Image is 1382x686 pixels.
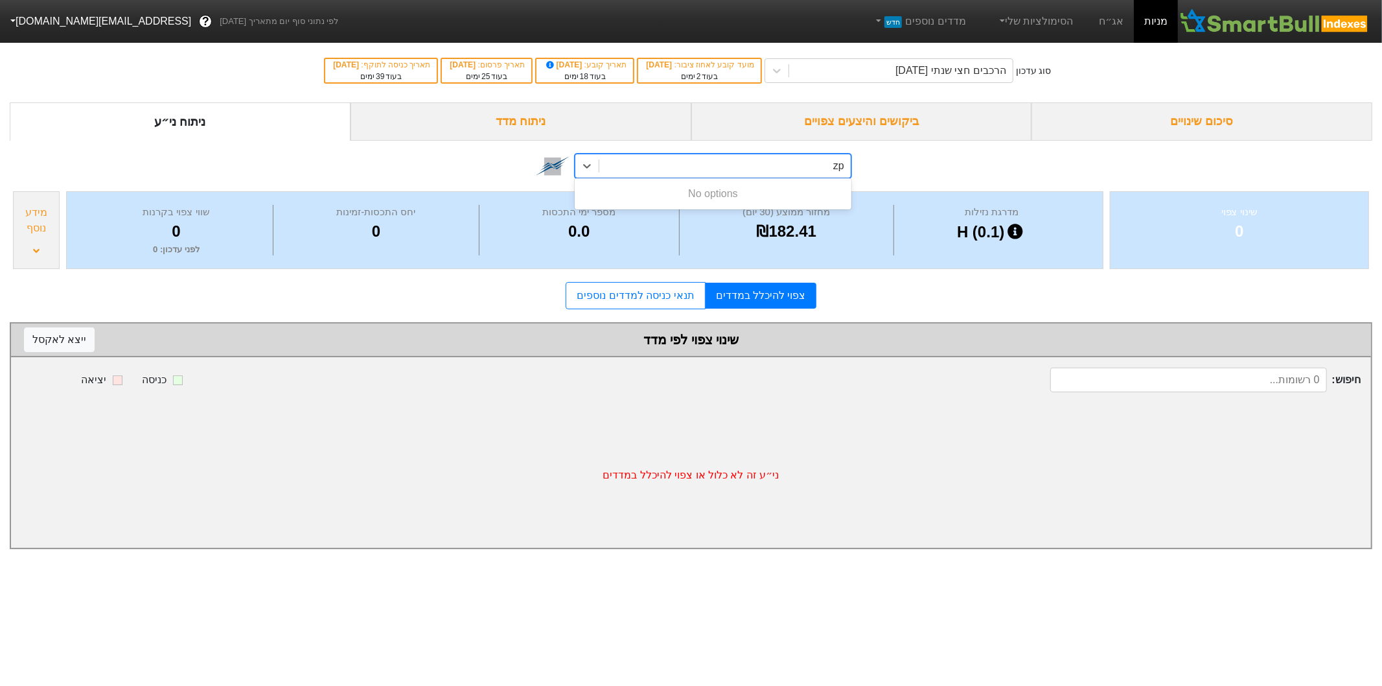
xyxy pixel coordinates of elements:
[376,72,384,81] span: 39
[543,71,627,82] div: בעוד ימים
[277,220,476,243] div: 0
[483,220,676,243] div: 0.0
[897,205,1087,220] div: מדרגת נזילות
[1127,205,1352,220] div: שינוי צפוי
[333,60,361,69] span: [DATE]
[536,149,570,183] img: tase link
[83,205,270,220] div: שווי צפוי בקרנות
[683,205,890,220] div: מחזור ממוצע (30 יום)
[220,15,338,28] span: לפי נתוני סוף יום מתאריך [DATE]
[566,282,705,309] a: תנאי כניסה למדדים נוספים
[1031,102,1372,141] div: סיכום שינויים
[646,60,674,69] span: [DATE]
[697,72,701,81] span: 2
[11,403,1371,548] div: ני״ע זה לא כלול או צפוי להיכלל במדדים
[483,205,676,220] div: מספר ימי התכסות
[543,59,627,71] div: תאריך קובע :
[868,8,971,34] a: מדדים נוספיםחדש
[691,102,1032,141] div: ביקושים והיצעים צפויים
[683,220,890,243] div: ₪182.41
[481,72,490,81] span: 25
[202,13,209,30] span: ?
[448,71,525,82] div: בעוד ימים
[450,60,478,69] span: [DATE]
[24,330,1358,349] div: שינוי צפוי לפי מדד
[142,372,167,388] div: כניסה
[351,102,691,141] div: ניתוח מדד
[1050,368,1327,392] input: 0 רשומות...
[81,372,106,388] div: יציאה
[24,327,95,352] button: ייצא לאקסל
[1016,64,1052,78] div: סוג עדכון
[332,59,430,71] div: תאריך כניסה לתוקף :
[83,220,270,243] div: 0
[580,72,588,81] span: 18
[544,60,584,69] span: [DATE]
[10,102,351,141] div: ניתוח ני״ע
[1178,8,1372,34] img: SmartBull
[645,59,754,71] div: מועד קובע לאחוז ציבור :
[448,59,525,71] div: תאריך פרסום :
[897,220,1087,244] div: H (0.1)
[895,63,1006,78] div: הרכבים חצי שנתי [DATE]
[1050,368,1361,392] span: חיפוש :
[575,181,851,207] div: No options
[884,16,902,28] span: חדש
[645,71,754,82] div: בעוד ימים
[992,8,1079,34] a: הסימולציות שלי
[17,205,56,236] div: מידע נוסף
[706,283,816,309] a: צפוי להיכלל במדדים
[1127,220,1352,243] div: 0
[332,71,430,82] div: בעוד ימים
[277,205,476,220] div: יחס התכסות-זמינות
[83,243,270,256] div: לפני עדכון : 0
